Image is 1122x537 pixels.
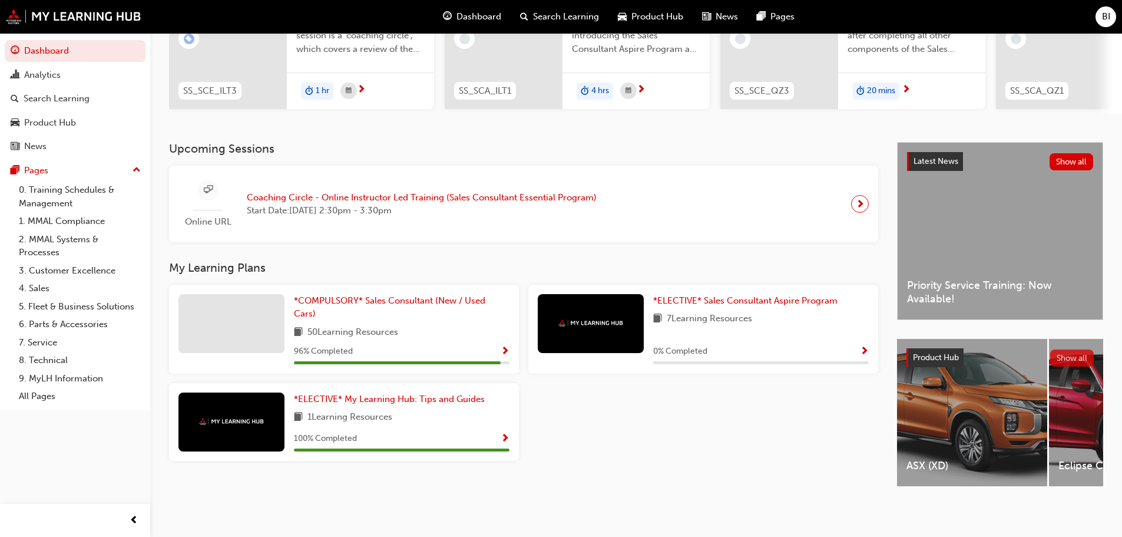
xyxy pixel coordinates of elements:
[6,9,141,24] a: mmal
[907,152,1093,171] a: Latest NewsShow all
[307,410,392,425] span: 1 Learning Resources
[24,68,61,82] div: Analytics
[11,141,19,152] span: news-icon
[247,204,597,218] span: Start Date: [DATE] 2:30pm - 3:30pm
[757,9,766,24] span: pages-icon
[294,325,303,340] span: book-icon
[24,92,90,106] div: Search Learning
[178,215,237,229] span: Online URL
[591,84,609,98] span: 4 hrs
[914,156,958,166] span: Latest News
[631,10,683,24] span: Product Hub
[14,351,145,370] a: 8. Technical
[294,410,303,425] span: book-icon
[5,160,145,182] button: Pages
[735,34,746,44] span: learningRecordVerb_NONE-icon
[1102,10,1110,24] span: BI
[294,294,509,321] a: *COMPULSORY* Sales Consultant (New / Used Cars)
[184,34,194,44] span: learningRecordVerb_ENROLL-icon
[1095,6,1116,27] button: BI
[653,312,662,327] span: book-icon
[653,345,707,358] span: 0 % Completed
[693,5,747,29] a: news-iconNews
[625,84,631,98] span: calendar-icon
[11,70,19,81] span: chart-icon
[294,295,485,319] span: *COMPULSORY* Sales Consultant (New / Used Cars)
[14,279,145,298] a: 4. Sales
[913,352,959,363] span: Product Hub
[433,5,511,29] a: guage-iconDashboard
[247,191,597,205] span: Coaching Circle - Online Instructor Led Training (Sales Consultant Essential Program)
[770,10,795,24] span: Pages
[130,513,138,528] span: prev-icon
[169,261,878,275] h3: My Learning Plans
[856,84,865,99] span: duration-icon
[906,348,1094,367] a: Product HubShow all
[294,432,357,446] span: 100 % Completed
[906,459,1038,473] span: ASX (XD)
[316,84,329,98] span: 1 hr
[169,142,878,156] h3: Upcoming Sessions
[558,319,623,327] img: mmal
[24,164,48,177] div: Pages
[856,196,865,212] span: next-icon
[520,9,528,24] span: search-icon
[11,166,19,176] span: pages-icon
[907,279,1093,305] span: Priority Service Training: Now Available!
[5,40,145,62] a: Dashboard
[511,5,608,29] a: search-iconSearch Learning
[133,163,141,178] span: up-icon
[702,9,711,24] span: news-icon
[11,46,19,57] span: guage-icon
[459,34,470,44] span: learningRecordVerb_NONE-icon
[1050,153,1094,170] button: Show all
[307,325,398,340] span: 50 Learning Resources
[199,418,264,426] img: mmal
[533,10,599,24] span: Search Learning
[653,294,842,308] a: *ELECTIVE* Sales Consultant Aspire Program
[204,183,213,197] span: sessionType_ONLINE_URL-icon
[14,212,145,230] a: 1. MMAL Compliance
[653,295,838,306] span: *ELECTIVE* Sales Consultant Aspire Program
[14,181,145,212] a: 0. Training Schedules & Management
[860,347,869,357] span: Show Progress
[581,84,589,99] span: duration-icon
[747,5,804,29] a: pages-iconPages
[14,334,145,352] a: 7. Service
[11,118,19,129] span: car-icon
[14,315,145,334] a: 6. Parts & Accessories
[178,175,869,233] a: Online URLCoaching Circle - Online Instructor Led Training (Sales Consultant Essential Program)St...
[667,312,752,327] span: 7 Learning Resources
[501,344,509,359] button: Show Progress
[305,84,313,99] span: duration-icon
[1010,84,1064,98] span: SS_SCA_QZ1
[5,136,145,157] a: News
[897,142,1103,320] a: Latest NewsShow allPriority Service Training: Now Available!
[848,16,976,56] span: Complete this assessment quiz after completing all other components of the Sales Consultant Essen...
[637,85,646,95] span: next-icon
[14,298,145,316] a: 5. Fleet & Business Solutions
[294,345,353,358] span: 96 % Completed
[14,262,145,280] a: 3. Customer Excellence
[296,16,425,56] span: This final online instructor led session is a 'coaching circle', which covers a review of the Sal...
[24,116,76,130] div: Product Hub
[294,393,489,406] a: *ELECTIVE* My Learning Hub: Tips and Guides
[14,370,145,388] a: 9. MyLH Information
[14,230,145,262] a: 2. MMAL Systems & Processes
[459,84,511,98] span: SS_SCA_ILT1
[572,16,700,56] span: Online instructor led session introducing the Sales Consultant Aspire Program and outlining what ...
[183,84,237,98] span: SS_SCE_ILT3
[618,9,627,24] span: car-icon
[608,5,693,29] a: car-iconProduct Hub
[501,431,509,446] button: Show Progress
[902,85,911,95] span: next-icon
[5,88,145,110] a: Search Learning
[501,347,509,357] span: Show Progress
[357,85,366,95] span: next-icon
[716,10,738,24] span: News
[5,112,145,134] a: Product Hub
[346,84,352,98] span: calendar-icon
[1050,350,1094,367] button: Show all
[11,94,19,104] span: search-icon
